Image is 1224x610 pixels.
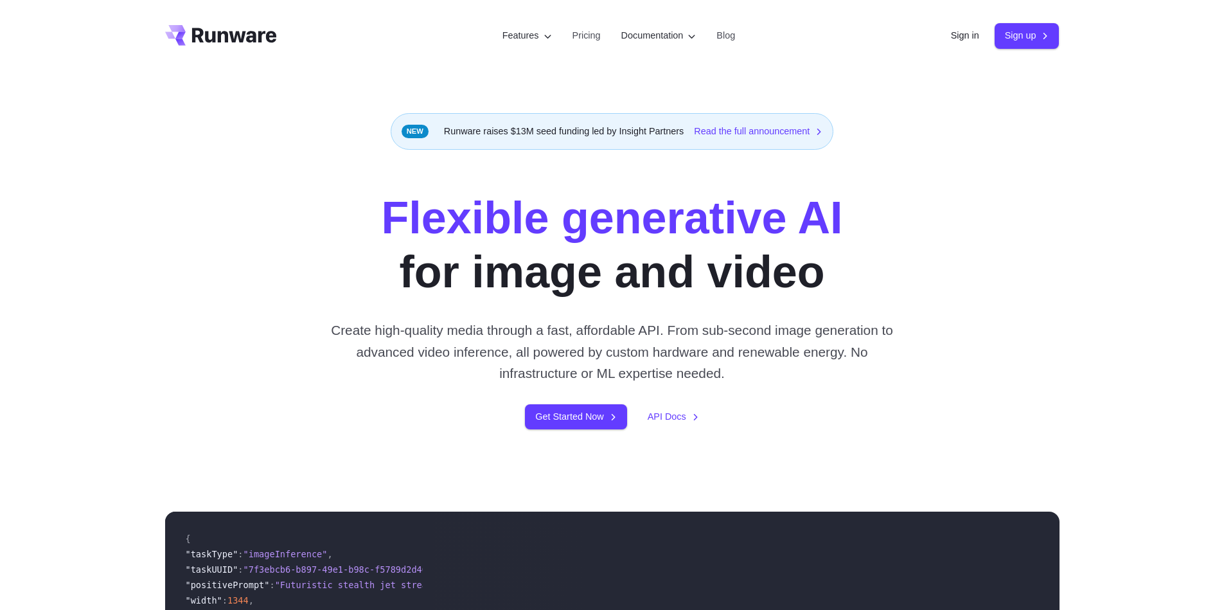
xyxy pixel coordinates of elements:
[249,595,254,606] span: ,
[275,580,754,590] span: "Futuristic stealth jet streaking through a neon-lit cityscape with glowing purple exhaust"
[165,25,277,46] a: Go to /
[238,564,243,575] span: :
[525,404,626,429] a: Get Started Now
[572,28,601,43] a: Pricing
[186,595,222,606] span: "width"
[186,580,270,590] span: "positivePrompt"
[186,534,191,544] span: {
[648,409,699,424] a: API Docs
[327,549,332,559] span: ,
[381,193,842,243] strong: Flexible generative AI
[951,28,979,43] a: Sign in
[391,113,834,150] div: Runware raises $13M seed funding led by Insight Partners
[238,549,243,559] span: :
[326,319,898,384] p: Create high-quality media through a fast, affordable API. From sub-second image generation to adv...
[694,124,822,139] a: Read the full announcement
[269,580,274,590] span: :
[186,564,238,575] span: "taskUUID"
[186,549,238,559] span: "taskType"
[716,28,735,43] a: Blog
[381,191,842,299] h1: for image and video
[621,28,696,43] label: Documentation
[227,595,249,606] span: 1344
[995,23,1060,48] a: Sign up
[244,549,328,559] span: "imageInference"
[502,28,552,43] label: Features
[244,564,443,575] span: "7f3ebcb6-b897-49e1-b98c-f5789d2d40d7"
[222,595,227,606] span: :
